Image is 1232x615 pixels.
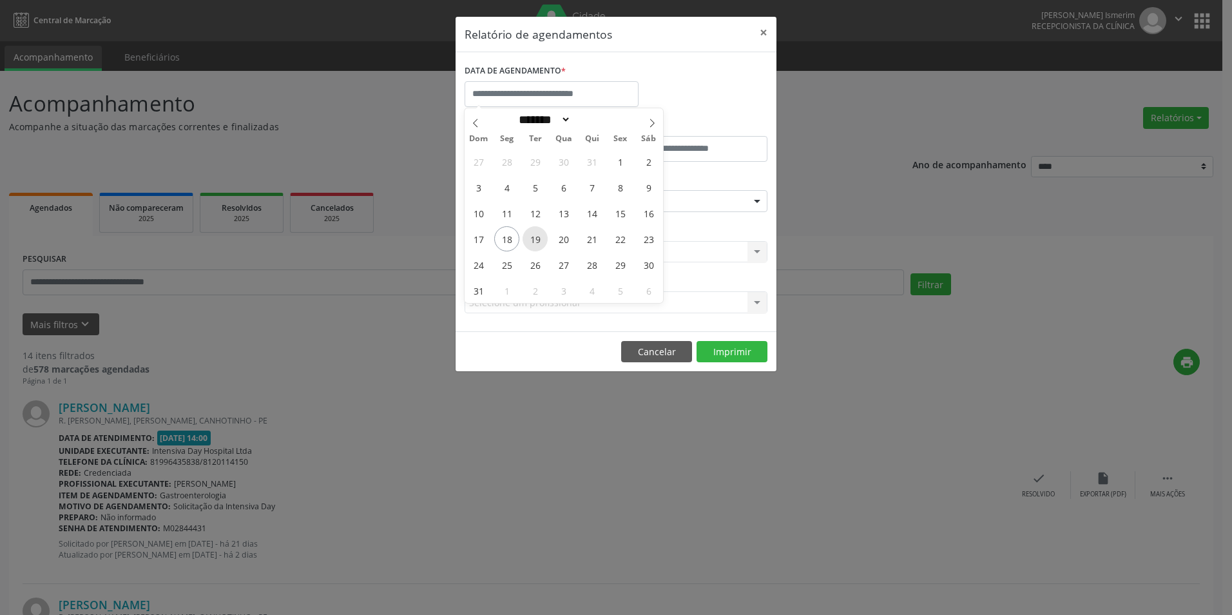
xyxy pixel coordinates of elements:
[579,200,604,226] span: Agosto 14, 2025
[466,226,491,251] span: Agosto 17, 2025
[550,135,578,143] span: Qua
[494,200,519,226] span: Agosto 11, 2025
[551,175,576,200] span: Agosto 6, 2025
[751,17,776,48] button: Close
[621,341,692,363] button: Cancelar
[636,200,661,226] span: Agosto 16, 2025
[523,149,548,174] span: Julho 29, 2025
[493,135,521,143] span: Seg
[608,200,633,226] span: Agosto 15, 2025
[579,252,604,277] span: Agosto 28, 2025
[465,26,612,43] h5: Relatório de agendamentos
[523,278,548,303] span: Setembro 2, 2025
[697,341,767,363] button: Imprimir
[551,200,576,226] span: Agosto 13, 2025
[579,149,604,174] span: Julho 31, 2025
[608,278,633,303] span: Setembro 5, 2025
[636,175,661,200] span: Agosto 9, 2025
[523,175,548,200] span: Agosto 5, 2025
[608,252,633,277] span: Agosto 29, 2025
[494,278,519,303] span: Setembro 1, 2025
[521,135,550,143] span: Ter
[466,200,491,226] span: Agosto 10, 2025
[466,175,491,200] span: Agosto 3, 2025
[579,175,604,200] span: Agosto 7, 2025
[636,252,661,277] span: Agosto 30, 2025
[608,175,633,200] span: Agosto 8, 2025
[494,226,519,251] span: Agosto 18, 2025
[466,278,491,303] span: Agosto 31, 2025
[465,135,493,143] span: Dom
[551,149,576,174] span: Julho 30, 2025
[551,278,576,303] span: Setembro 3, 2025
[466,149,491,174] span: Julho 27, 2025
[636,226,661,251] span: Agosto 23, 2025
[523,200,548,226] span: Agosto 12, 2025
[635,135,663,143] span: Sáb
[619,116,767,136] label: ATÉ
[551,226,576,251] span: Agosto 20, 2025
[514,113,571,126] select: Month
[606,135,635,143] span: Sex
[579,226,604,251] span: Agosto 21, 2025
[494,252,519,277] span: Agosto 25, 2025
[494,149,519,174] span: Julho 28, 2025
[578,135,606,143] span: Qui
[523,226,548,251] span: Agosto 19, 2025
[466,252,491,277] span: Agosto 24, 2025
[523,252,548,277] span: Agosto 26, 2025
[608,226,633,251] span: Agosto 22, 2025
[571,113,613,126] input: Year
[551,252,576,277] span: Agosto 27, 2025
[608,149,633,174] span: Agosto 1, 2025
[494,175,519,200] span: Agosto 4, 2025
[465,61,566,81] label: DATA DE AGENDAMENTO
[636,149,661,174] span: Agosto 2, 2025
[579,278,604,303] span: Setembro 4, 2025
[636,278,661,303] span: Setembro 6, 2025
